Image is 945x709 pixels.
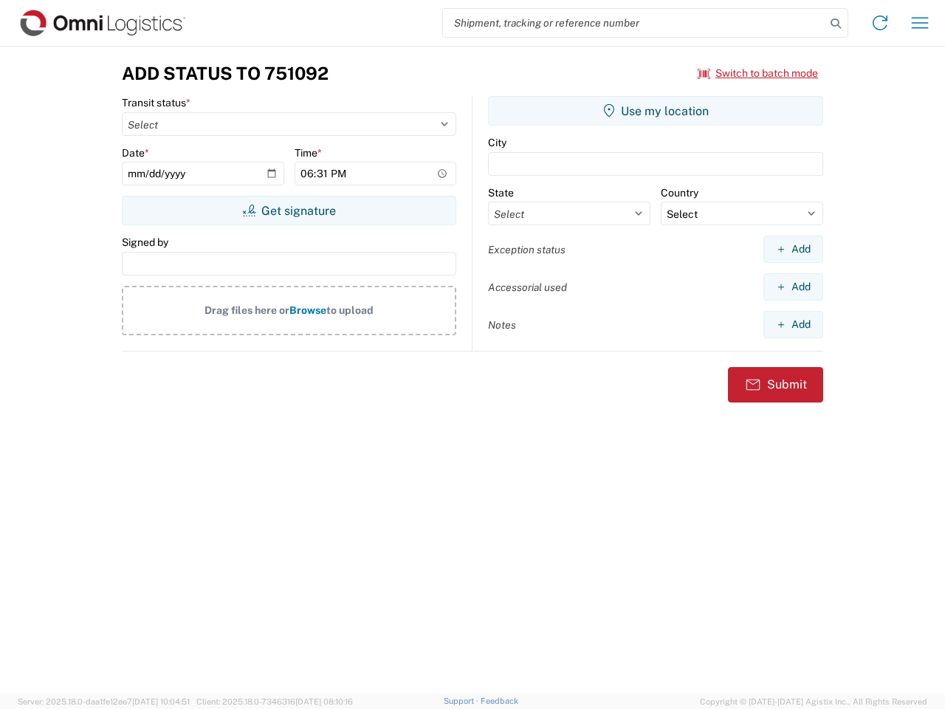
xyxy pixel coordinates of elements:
[763,273,823,301] button: Add
[122,146,149,160] label: Date
[700,695,927,708] span: Copyright © [DATE]-[DATE] Agistix Inc., All Rights Reserved
[196,697,353,706] span: Client: 2025.18.0-7346316
[132,697,190,706] span: [DATE] 10:04:51
[488,96,823,126] button: Use my location
[122,63,329,84] h3: Add Status to 751092
[488,281,567,294] label: Accessorial used
[205,304,289,316] span: Drag files here or
[122,196,456,225] button: Get signature
[295,146,322,160] label: Time
[488,136,506,149] label: City
[763,311,823,338] button: Add
[122,236,168,249] label: Signed by
[488,318,516,332] label: Notes
[295,697,353,706] span: [DATE] 08:10:16
[728,367,823,403] button: Submit
[18,697,190,706] span: Server: 2025.18.0-daa1fe12ee7
[289,304,326,316] span: Browse
[122,96,190,109] label: Transit status
[488,186,514,199] label: State
[488,243,566,256] label: Exception status
[481,696,518,705] a: Feedback
[698,61,818,86] button: Switch to batch mode
[444,696,481,705] a: Support
[661,186,698,199] label: Country
[326,304,374,316] span: to upload
[443,9,825,37] input: Shipment, tracking or reference number
[763,236,823,263] button: Add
